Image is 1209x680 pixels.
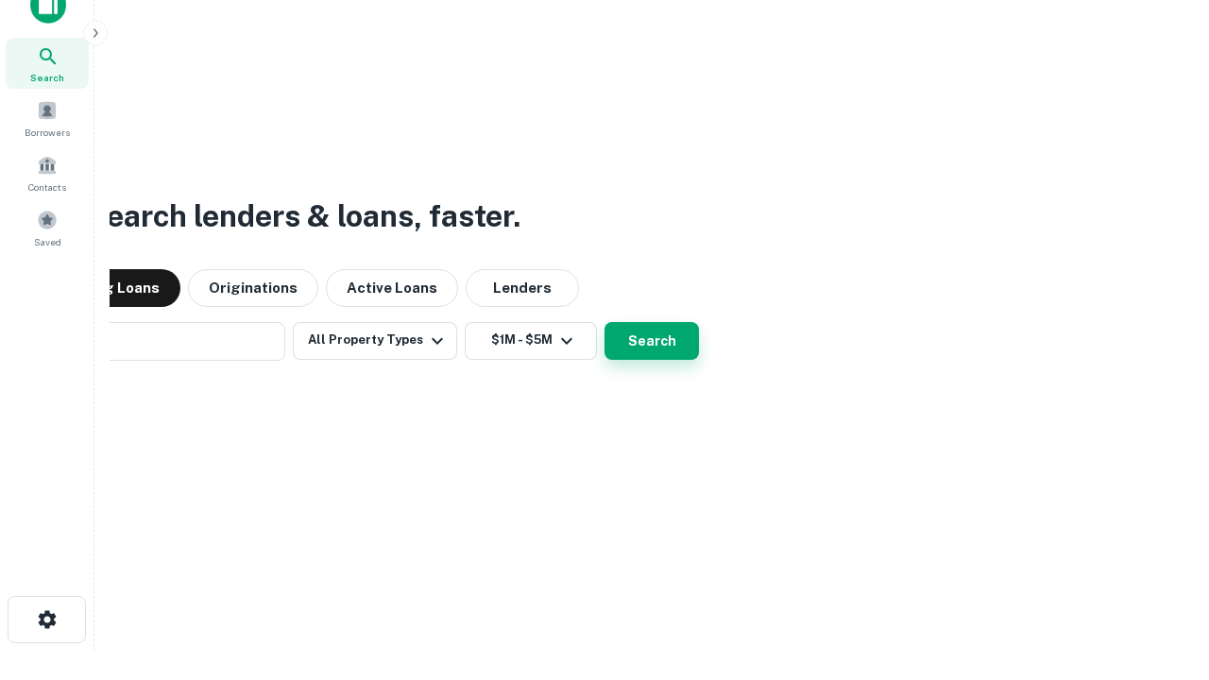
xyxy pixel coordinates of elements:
[6,38,89,89] a: Search
[1115,529,1209,620] iframe: Chat Widget
[466,269,579,307] button: Lenders
[34,234,61,249] span: Saved
[604,322,699,360] button: Search
[86,194,520,239] h3: Search lenders & loans, faster.
[293,322,457,360] button: All Property Types
[6,147,89,198] a: Contacts
[25,125,70,140] span: Borrowers
[188,269,318,307] button: Originations
[28,179,66,195] span: Contacts
[326,269,458,307] button: Active Loans
[6,202,89,253] a: Saved
[465,322,597,360] button: $1M - $5M
[30,70,64,85] span: Search
[6,93,89,144] a: Borrowers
